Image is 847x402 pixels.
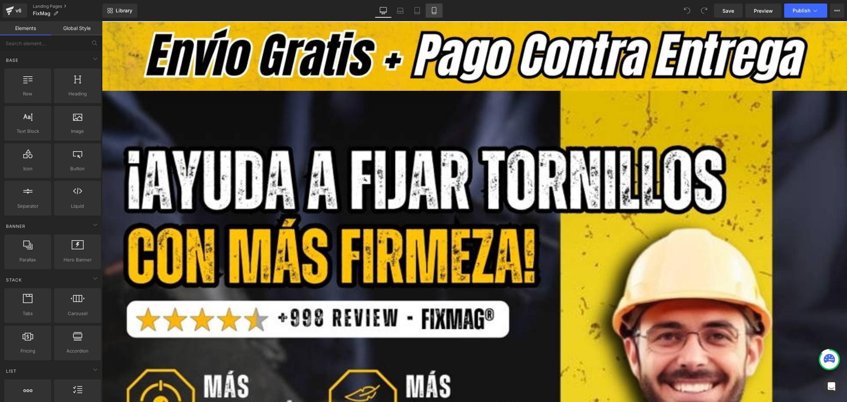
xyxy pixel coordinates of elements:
[33,4,102,9] a: Landing Pages
[102,4,137,18] a: New Library
[6,202,49,210] span: Separator
[5,223,26,230] span: Banner
[409,4,426,18] a: Tablet
[56,165,99,172] span: Button
[697,4,711,18] button: Redo
[793,8,810,13] span: Publish
[56,90,99,97] span: Heading
[823,378,840,395] div: Open Intercom Messenger
[392,4,409,18] a: Laptop
[6,310,49,317] span: Tabs
[51,21,102,35] a: Global Style
[375,4,392,18] a: Desktop
[754,7,773,14] span: Preview
[6,128,49,135] span: Text Block
[426,4,443,18] a: Mobile
[56,347,99,355] span: Accordion
[56,310,99,317] span: Carousel
[745,4,781,18] a: Preview
[6,256,49,264] span: Parallax
[5,277,23,283] span: Stack
[680,4,694,18] button: Undo
[830,4,844,18] button: More
[56,256,99,264] span: Hero Banner
[722,7,734,14] span: Save
[6,347,49,355] span: Pricing
[116,7,132,14] span: Library
[56,202,99,210] span: Liquid
[6,90,49,97] span: Row
[33,11,50,16] span: FixMag
[14,6,23,15] div: v6
[6,165,49,172] span: Icon
[5,57,19,64] span: Base
[784,4,827,18] button: Publish
[56,128,99,135] span: Image
[5,368,17,374] span: List
[3,4,27,18] a: v6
